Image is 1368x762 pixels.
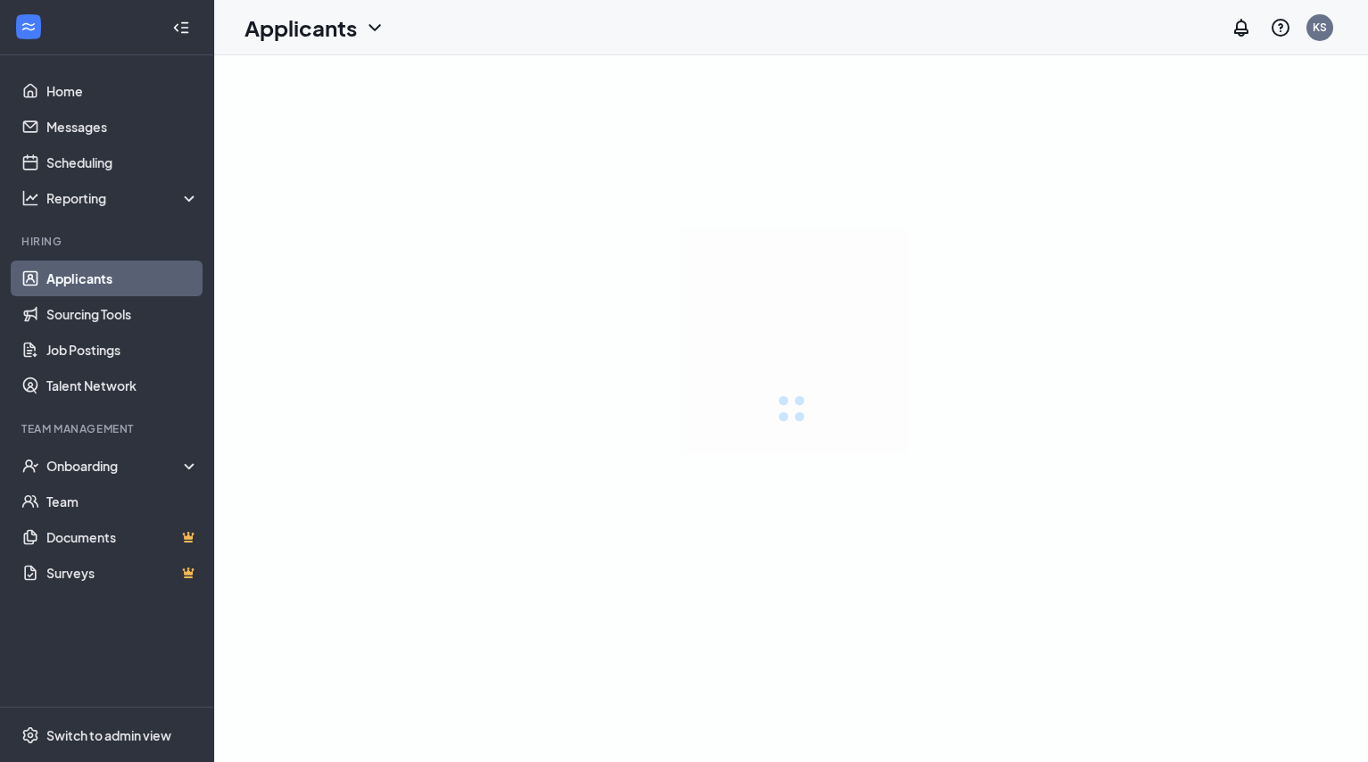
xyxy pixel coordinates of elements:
a: Scheduling [46,145,199,180]
svg: Analysis [21,189,39,207]
a: SurveysCrown [46,555,199,591]
div: Reporting [46,189,200,207]
svg: QuestionInfo [1270,17,1291,38]
a: DocumentsCrown [46,519,199,555]
a: Team [46,484,199,519]
a: Talent Network [46,368,199,403]
div: Switch to admin view [46,726,171,744]
svg: Settings [21,726,39,744]
svg: ChevronDown [364,17,386,38]
svg: WorkstreamLogo [20,18,37,36]
a: Messages [46,109,199,145]
div: KS [1313,20,1327,35]
svg: Collapse [172,19,190,37]
div: Team Management [21,421,195,436]
svg: UserCheck [21,457,39,475]
a: Job Postings [46,332,199,368]
a: Sourcing Tools [46,296,199,332]
div: Hiring [21,234,195,249]
a: Applicants [46,261,199,296]
svg: Notifications [1231,17,1252,38]
h1: Applicants [245,12,357,43]
div: Onboarding [46,457,200,475]
a: Home [46,73,199,109]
